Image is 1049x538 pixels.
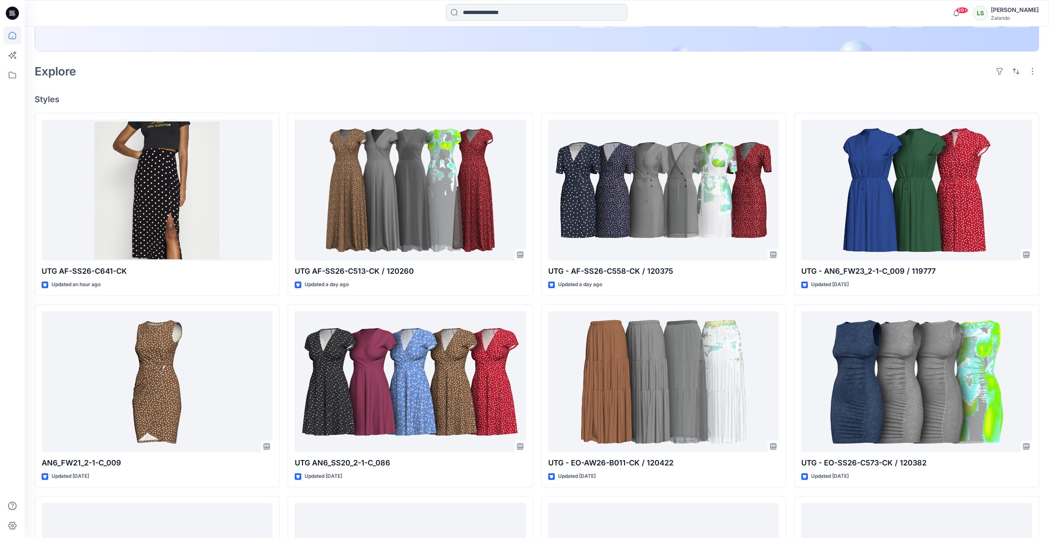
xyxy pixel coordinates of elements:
p: Updated a day ago [558,280,602,289]
p: AN6_FW21_2-1-C_009 [42,457,272,469]
p: UTG AF-SS26-C641-CK [42,265,272,277]
a: UTG - EO-AW26-B011-CK / 120422 [548,311,779,453]
a: UTG AN6_SS20_2-1-C_086 [295,311,526,453]
p: Updated [DATE] [305,472,342,481]
div: [PERSON_NAME] [991,5,1039,15]
p: UTG - EO-SS26-C573-CK / 120382 [801,457,1032,469]
span: 99+ [956,7,968,14]
p: UTG AN6_SS20_2-1-C_086 [295,457,526,469]
p: Updated an hour ago [52,280,101,289]
div: LS [973,6,988,21]
a: UTG AF-SS26-C641-CK [42,120,272,261]
h2: Explore [35,65,76,78]
p: Updated a day ago [305,280,349,289]
a: UTG AF-SS26-C513-CK / 120260 [295,120,526,261]
a: AN6_FW21_2-1-C_009 [42,311,272,453]
p: Updated [DATE] [558,472,596,481]
p: Updated [DATE] [811,280,849,289]
p: Updated [DATE] [811,472,849,481]
p: UTG - EO-AW26-B011-CK / 120422 [548,457,779,469]
p: UTG - AF-SS26-C558-CK / 120375 [548,265,779,277]
p: UTG AF-SS26-C513-CK / 120260 [295,265,526,277]
a: UTG - EO-SS26-C573-CK / 120382 [801,311,1032,453]
p: UTG - AN6_FW23_2-1-C_009 / 119777 [801,265,1032,277]
a: UTG - AN6_FW23_2-1-C_009 / 119777 [801,120,1032,261]
a: UTG - AF-SS26-C558-CK / 120375 [548,120,779,261]
h4: Styles [35,94,1039,104]
p: Updated [DATE] [52,472,89,481]
div: Zalando [991,15,1039,21]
